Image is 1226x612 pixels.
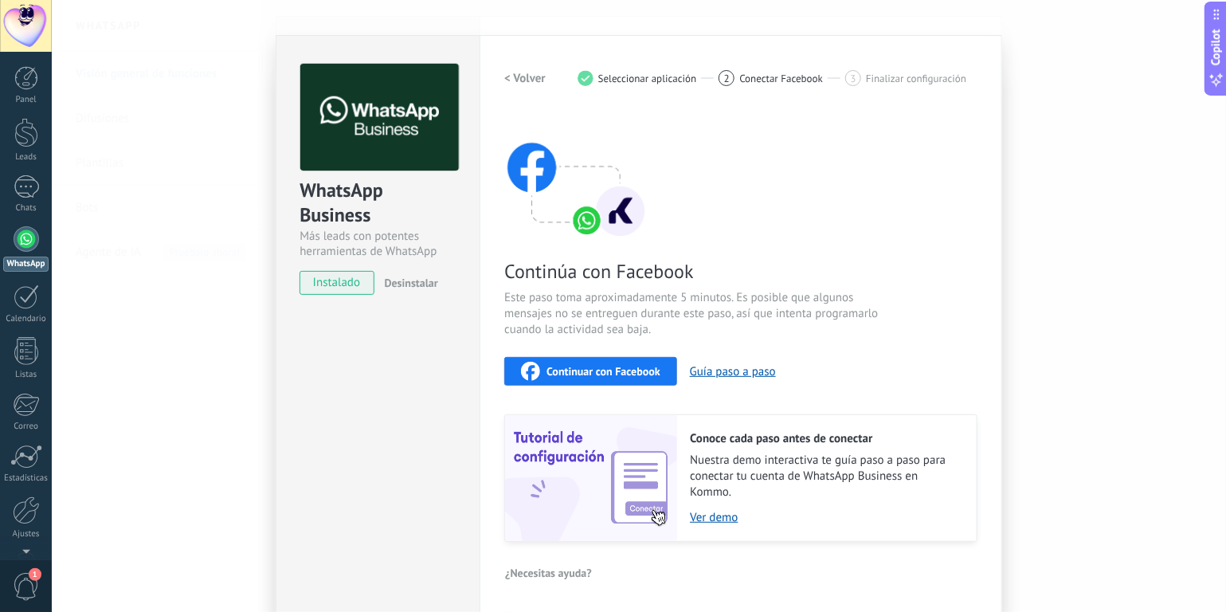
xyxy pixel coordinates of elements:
[690,431,961,446] h2: Conoce cada paso antes de conectar
[724,72,730,85] span: 2
[504,290,883,338] span: Este paso toma aproximadamente 5 minutos. Es posible que algunos mensajes no se entreguen durante...
[504,112,648,239] img: connect with facebook
[300,64,459,171] img: logo_main.png
[378,271,438,295] button: Desinstalar
[504,71,546,86] h2: < Volver
[690,453,961,500] span: Nuestra demo interactiva te guía paso a paso para conectar tu cuenta de WhatsApp Business en Kommo.
[690,510,961,525] a: Ver demo
[546,366,660,377] span: Continuar con Facebook
[598,73,697,84] span: Seleccionar aplicación
[3,152,49,163] div: Leads
[300,178,456,229] div: WhatsApp Business
[3,422,49,432] div: Correo
[29,568,41,581] span: 1
[1208,29,1224,66] span: Copilot
[300,229,456,259] div: Más leads con potentes herramientas de WhatsApp
[3,370,49,380] div: Listas
[300,271,373,295] span: instalado
[504,64,546,92] button: < Volver
[3,314,49,324] div: Calendario
[3,95,49,105] div: Panel
[385,276,438,290] span: Desinstalar
[866,73,966,84] span: Finalizar configuración
[504,561,593,585] button: ¿Necesitas ayuda?
[3,529,49,539] div: Ajustes
[739,73,823,84] span: Conectar Facebook
[3,473,49,484] div: Estadísticas
[505,567,592,579] span: ¿Necesitas ayuda?
[3,203,49,214] div: Chats
[3,257,49,272] div: WhatsApp
[504,357,677,386] button: Continuar con Facebook
[504,259,883,284] span: Continúa con Facebook
[851,72,856,85] span: 3
[690,364,776,379] button: Guía paso a paso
